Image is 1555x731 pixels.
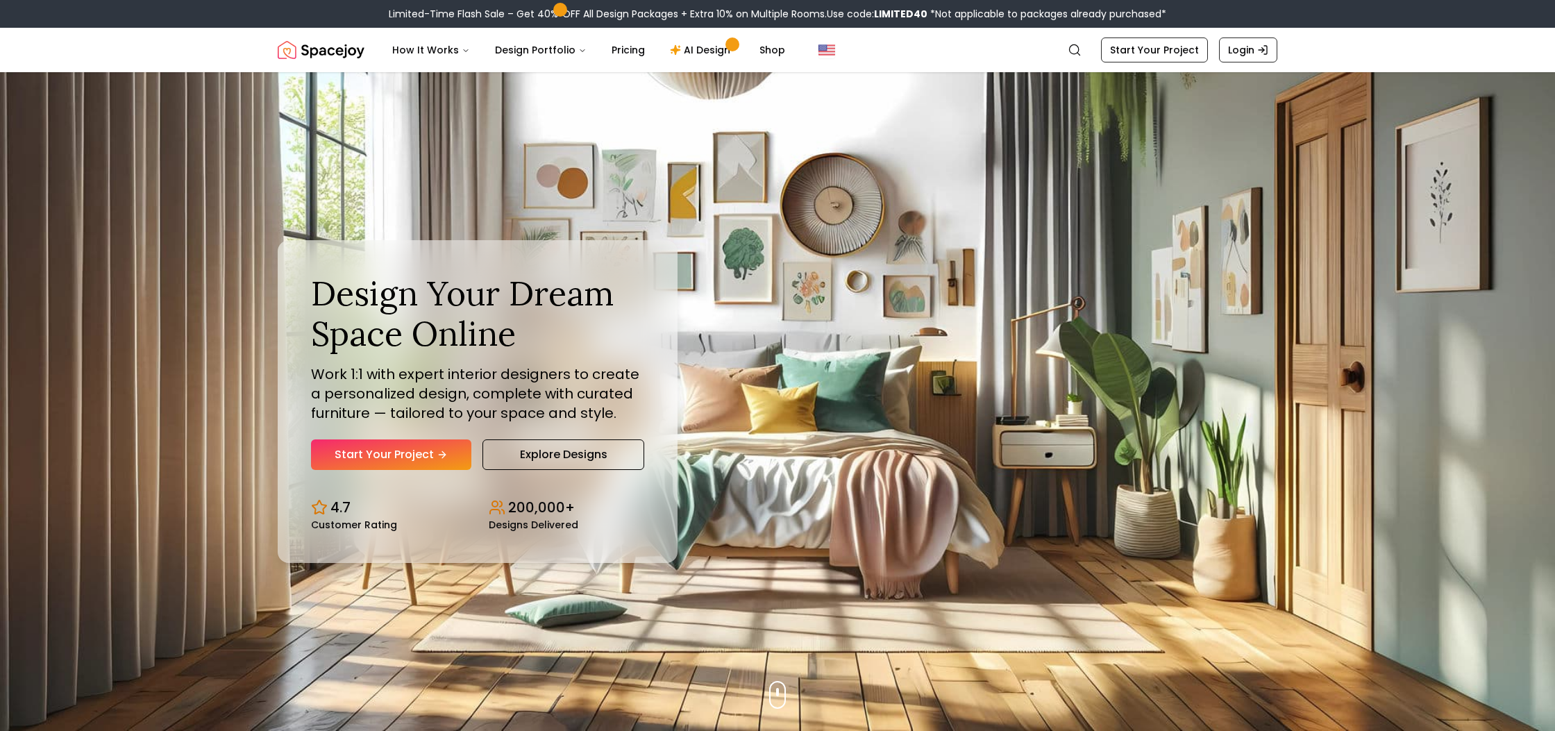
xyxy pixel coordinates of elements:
a: Start Your Project [311,439,471,470]
span: Use code: [827,7,927,21]
h1: Design Your Dream Space Online [311,274,644,353]
div: Limited-Time Flash Sale – Get 40% OFF All Design Packages + Extra 10% on Multiple Rooms. [389,7,1166,21]
img: United States [818,42,835,58]
a: Shop [748,36,796,64]
img: Spacejoy Logo [278,36,364,64]
span: *Not applicable to packages already purchased* [927,7,1166,21]
button: Design Portfolio [484,36,598,64]
p: 4.7 [330,498,351,517]
a: Spacejoy [278,36,364,64]
a: Explore Designs [482,439,644,470]
a: Start Your Project [1101,37,1208,62]
a: Pricing [600,36,656,64]
a: Login [1219,37,1277,62]
small: Designs Delivered [489,520,578,530]
a: AI Design [659,36,746,64]
div: Design stats [311,487,644,530]
button: How It Works [381,36,481,64]
b: LIMITED40 [874,7,927,21]
small: Customer Rating [311,520,397,530]
p: 200,000+ [508,498,575,517]
p: Work 1:1 with expert interior designers to create a personalized design, complete with curated fu... [311,364,644,423]
nav: Global [278,28,1277,72]
nav: Main [381,36,796,64]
